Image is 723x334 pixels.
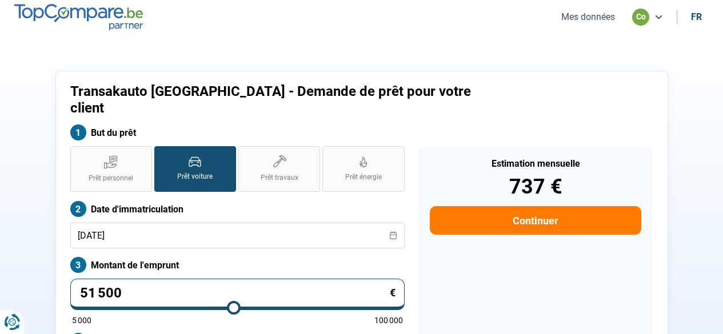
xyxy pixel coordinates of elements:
[89,174,133,183] span: Prêt personnel
[177,172,213,182] span: Prêt voiture
[70,124,405,140] label: But du prêt
[390,288,396,298] span: €
[261,173,298,183] span: Prêt travaux
[632,9,649,26] div: co
[430,176,641,197] div: 737 €
[430,206,641,235] button: Continuer
[430,159,641,168] div: Estimation mensuelle
[14,4,143,30] img: TopCompare.be
[345,172,382,182] span: Prêt énergie
[691,11,702,22] div: fr
[558,11,618,23] button: Mes données
[374,316,403,324] span: 100 000
[70,83,504,116] h1: Transakauto [GEOGRAPHIC_DATA] - Demande de prêt pour votre client
[72,316,91,324] span: 5 000
[70,223,405,248] input: jj/mm/aaaa
[70,201,405,217] label: Date d'immatriculation
[70,257,405,273] label: Montant de l'emprunt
